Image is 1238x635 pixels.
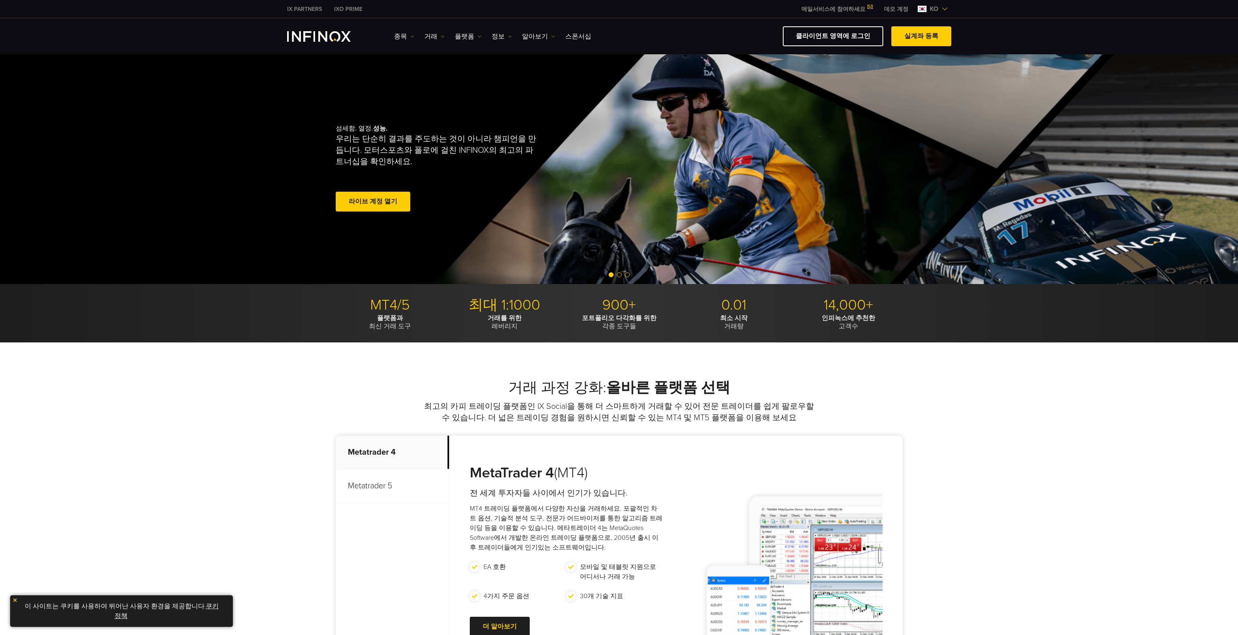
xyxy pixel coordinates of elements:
a: INFINOX Logo [287,31,370,42]
p: 최고의 카피 트레이딩 플랫폼인 IX Social을 통해 더 스마트하게 거래할 수 있어 전문 트레이더를 쉽게 팔로우할 수 있습니다. 더 넓은 트레이딩 경험을 원하시면 신뢰할 수... [423,401,816,423]
p: 고객수 [794,314,903,330]
strong: 포트폴리오 다각화를 위한 [582,314,656,322]
p: 30개 기술 지표 [580,591,623,601]
h2: 거래 과정 강화: [336,379,903,397]
img: yellow close icon [12,597,18,603]
a: 정보 [492,32,512,41]
p: 14,000+ [794,296,903,314]
a: 실계좌 등록 [891,26,951,46]
p: Metatrader 5 [336,469,449,503]
a: 라이브 계정 열기 [336,192,410,212]
p: 0.01 [680,296,788,314]
a: INFINOX [328,5,369,13]
p: 최신 거래 도구 [336,314,444,330]
p: 900+ [565,296,673,314]
p: 각종 도구들 [565,314,673,330]
p: 모바일 및 태블릿 지원으로 어디서나 거래 가능 [580,562,659,582]
p: Metatrader 4 [336,436,449,469]
p: MT4 트레이딩 플랫폼에서 다양한 자산을 거래하세요. 포괄적인 차트 옵션, 기술적 분석 도구, 전문가 어드바이저를 통한 알고리즘 트레이딩 등을 이용할 수 있습니다. 메타트레이... [470,504,663,552]
a: INFINOX MENU [878,5,914,13]
span: Go to slide 2 [617,272,622,277]
p: 최대 1:1000 [450,296,559,314]
strong: 인피녹스에 추천한 [822,314,875,322]
a: 거래 [424,32,445,41]
h4: 전 세계 투자자들 사이에서 인기가 있습니다. [470,487,663,499]
strong: 성능. [373,124,388,133]
span: Go to slide 3 [625,272,630,277]
strong: 최소 시작 [720,314,748,322]
p: 이 사이트는 쿠키를 사용하여 뛰어난 사용자 환경을 제공합니다. . [14,599,229,623]
div: 섬세함. 열정. [336,111,591,227]
p: EA 호환 [484,562,506,572]
a: 플랫폼 [455,32,482,41]
p: 우리는 단순히 결과를 주도하는 것이 아니라 챔피언을 만듭니다. 모터스포츠와 폴로에 걸친 INFINOX의 최고의 파트너십을 확인하세요. [336,133,540,167]
a: 스폰서십 [565,32,591,41]
p: 4가지 주문 옵션 [484,591,529,601]
span: ko [927,4,942,14]
a: 클라이언트 영역에 로그인 [783,26,883,46]
strong: MetaTrader 4 [470,464,554,481]
a: 메일서비스에 참여하세요 [795,6,878,13]
strong: 거래를 위한 [488,314,522,322]
strong: 올바른 플랫폼 선택 [606,379,730,396]
p: MT4/5 [336,296,444,314]
strong: 플랫폼과 [377,314,403,322]
a: INFINOX [281,5,328,13]
p: 거래량 [680,314,788,330]
h3: (MT4) [470,464,663,482]
a: 종목 [394,32,414,41]
span: Go to slide 1 [609,272,614,277]
a: 알아보기 [522,32,555,41]
p: 레버리지 [450,314,559,330]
